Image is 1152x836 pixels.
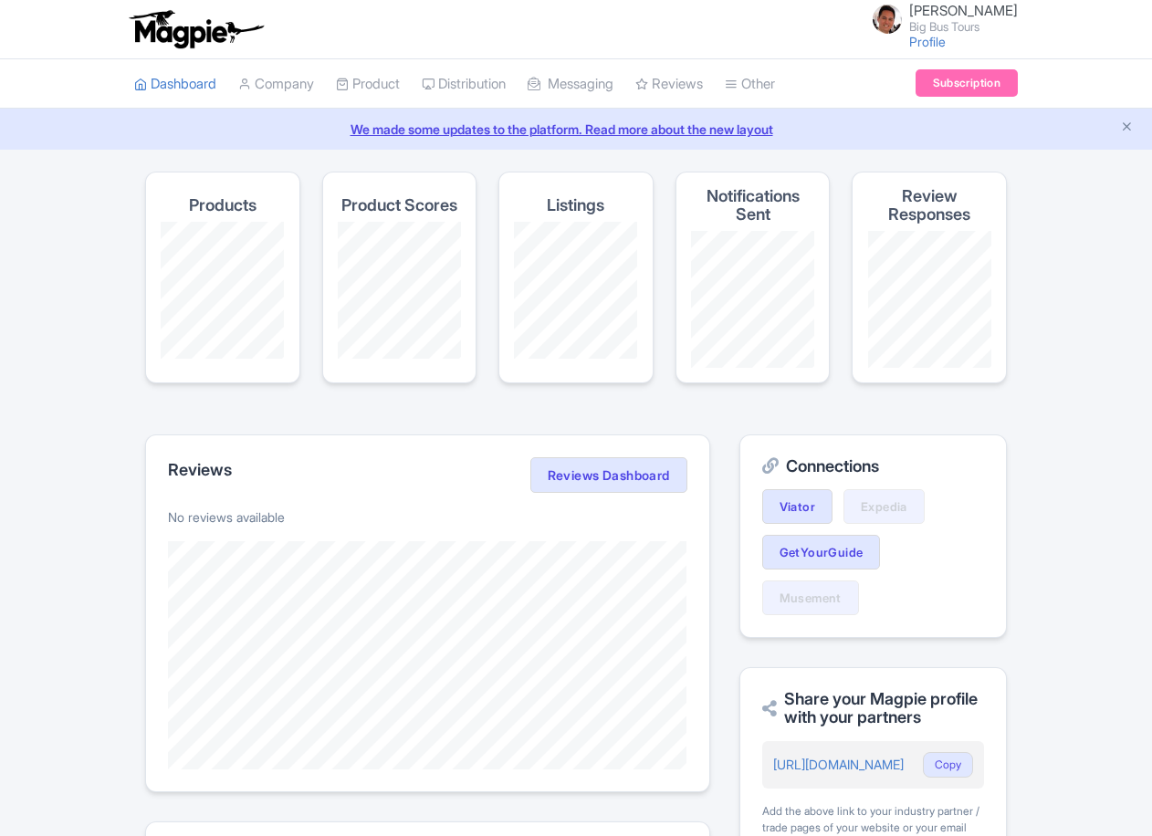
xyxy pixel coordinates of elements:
[635,59,703,110] a: Reviews
[909,2,1018,19] span: [PERSON_NAME]
[691,187,815,224] h4: Notifications Sent
[762,535,881,570] a: GetYourGuide
[762,457,984,475] h2: Connections
[341,196,457,214] h4: Product Scores
[909,34,946,49] a: Profile
[530,457,687,494] a: Reviews Dashboard
[189,196,257,214] h4: Products
[725,59,775,110] a: Other
[762,690,984,726] h2: Share your Magpie profile with your partners
[168,507,687,527] p: No reviews available
[862,4,1018,33] a: [PERSON_NAME] Big Bus Tours
[11,120,1141,139] a: We made some updates to the platform. Read more about the new layout
[547,196,604,214] h4: Listings
[923,752,973,778] button: Copy
[916,69,1018,97] a: Subscription
[336,59,400,110] a: Product
[773,757,904,772] a: [URL][DOMAIN_NAME]
[762,489,833,524] a: Viator
[867,187,991,224] h4: Review Responses
[134,59,216,110] a: Dashboard
[125,9,267,49] img: logo-ab69f6fb50320c5b225c76a69d11143b.png
[238,59,314,110] a: Company
[1120,118,1134,139] button: Close announcement
[422,59,506,110] a: Distribution
[168,461,232,479] h2: Reviews
[528,59,613,110] a: Messaging
[843,489,925,524] a: Expedia
[909,21,1018,33] small: Big Bus Tours
[873,5,902,34] img: ww8ahpxye42srrrugrao.jpg
[762,580,859,615] a: Musement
